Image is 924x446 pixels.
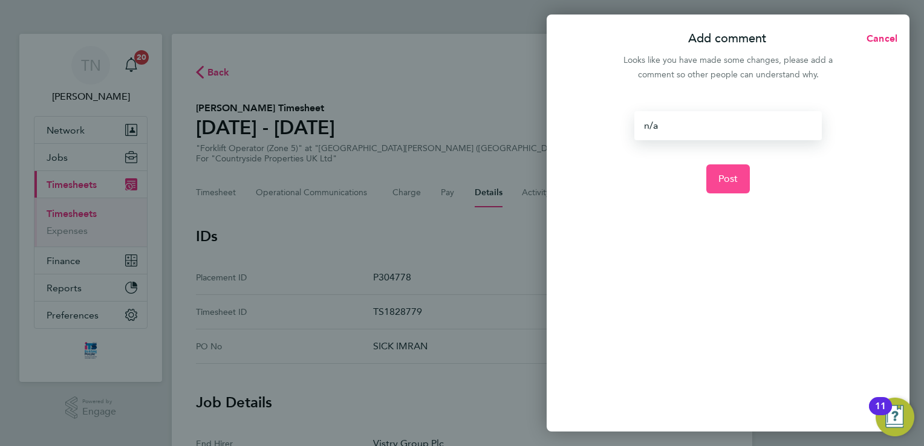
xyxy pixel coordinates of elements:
[688,30,766,47] p: Add comment
[718,173,738,185] span: Post
[706,164,750,193] button: Post
[847,27,909,51] button: Cancel
[617,53,839,82] div: Looks like you have made some changes, please add a comment so other people can understand why.
[876,398,914,436] button: Open Resource Center, 11 new notifications
[634,111,821,140] div: n/a
[875,406,886,422] div: 11
[863,33,897,44] span: Cancel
